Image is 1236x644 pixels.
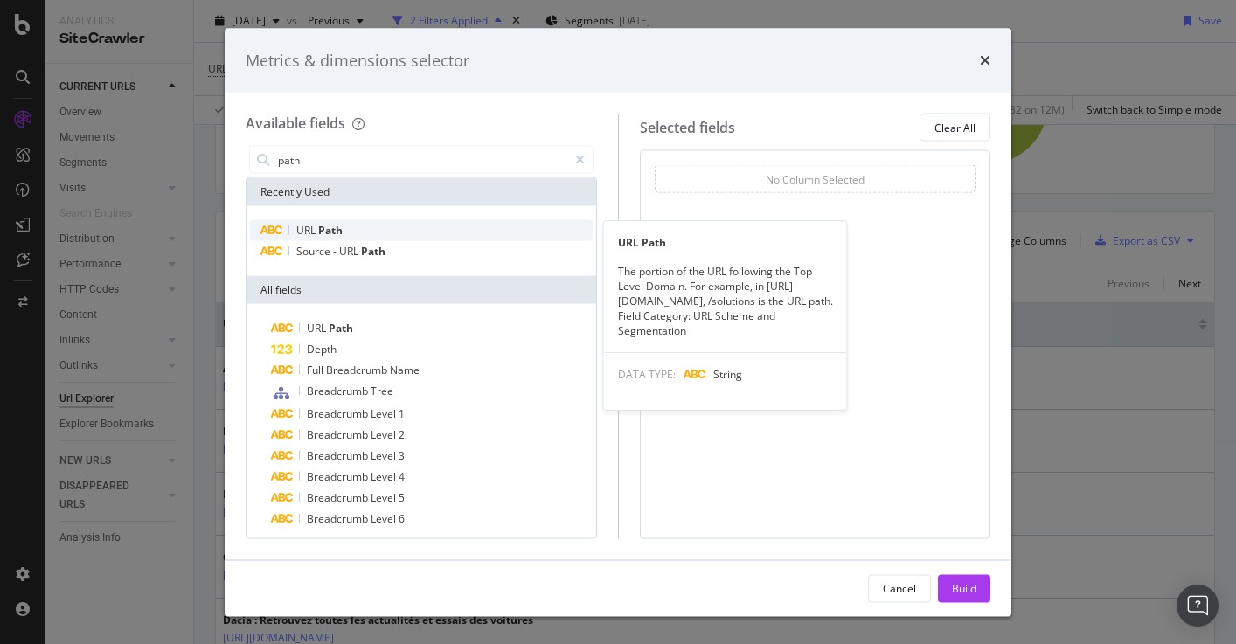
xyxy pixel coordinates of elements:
[264,537,323,551] span: Show 2 more
[934,120,976,135] div: Clear All
[399,448,405,463] span: 3
[980,49,990,72] div: times
[1177,585,1219,627] div: Open Intercom Messenger
[371,406,399,421] span: Level
[640,117,735,137] div: Selected fields
[371,511,399,526] span: Level
[307,448,371,463] span: Breadcrumb
[371,469,399,484] span: Level
[326,363,390,377] span: Breadcrumb
[246,49,469,72] div: Metrics & dimensions selector
[604,235,847,250] div: URL Path
[296,244,333,259] span: Source
[390,363,420,377] span: Name
[713,367,742,382] span: String
[399,427,405,442] span: 2
[333,244,339,259] span: -
[399,511,405,526] span: 6
[247,178,596,206] div: Recently Used
[938,574,990,602] button: Build
[307,363,326,377] span: Full
[371,427,399,442] span: Level
[883,580,916,595] div: Cancel
[307,321,329,336] span: URL
[361,244,385,259] span: Path
[246,114,345,133] div: Available fields
[604,264,847,339] div: The portion of the URL following the Top Level Domain. For example, in [URL][DOMAIN_NAME], /solut...
[399,469,405,484] span: 4
[371,490,399,505] span: Level
[307,406,371,421] span: Breadcrumb
[307,490,371,505] span: Breadcrumb
[307,384,371,398] span: Breadcrumb
[318,223,343,238] span: Path
[766,171,865,186] div: No Column Selected
[296,223,318,238] span: URL
[920,114,990,142] button: Clear All
[324,537,359,551] span: ( 10 / 12 )
[371,384,393,398] span: Tree
[868,574,931,602] button: Cancel
[307,469,371,484] span: Breadcrumb
[225,28,1011,616] div: modal
[399,406,405,421] span: 1
[307,511,371,526] span: Breadcrumb
[399,490,405,505] span: 5
[339,244,361,259] span: URL
[307,427,371,442] span: Breadcrumb
[307,342,337,357] span: Depth
[329,321,353,336] span: Path
[276,147,567,173] input: Search by field name
[371,448,399,463] span: Level
[247,276,596,304] div: All fields
[952,580,976,595] div: Build
[618,367,676,382] span: DATA TYPE:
